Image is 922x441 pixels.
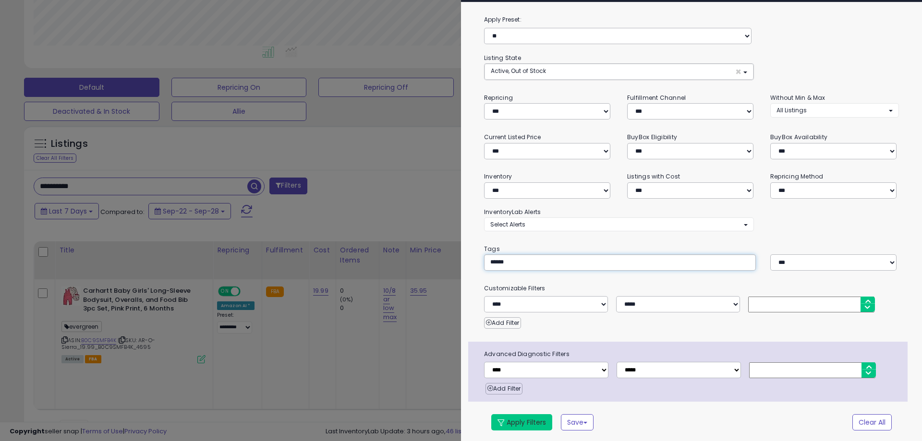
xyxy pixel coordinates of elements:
[484,208,541,216] small: InventoryLab Alerts
[484,172,512,180] small: Inventory
[770,103,899,117] button: All Listings
[735,67,741,77] span: ×
[561,414,594,430] button: Save
[484,217,754,231] button: Select Alerts
[477,349,908,359] span: Advanced Diagnostic Filters
[491,67,546,75] span: Active, Out of Stock
[485,64,753,80] button: Active, Out of Stock ×
[770,172,824,180] small: Repricing Method
[484,54,521,62] small: Listing State
[477,283,906,294] small: Customizable Filters
[627,133,677,141] small: BuyBox Eligibility
[485,383,522,394] button: Add Filter
[477,14,906,25] label: Apply Preset:
[627,94,686,102] small: Fulfillment Channel
[627,172,680,180] small: Listings with Cost
[491,414,552,430] button: Apply Filters
[484,133,541,141] small: Current Listed Price
[776,106,807,114] span: All Listings
[484,317,521,329] button: Add Filter
[770,94,825,102] small: Without Min & Max
[490,220,525,228] span: Select Alerts
[770,133,827,141] small: BuyBox Availability
[477,244,906,254] small: Tags
[484,94,513,102] small: Repricing
[852,414,892,430] button: Clear All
